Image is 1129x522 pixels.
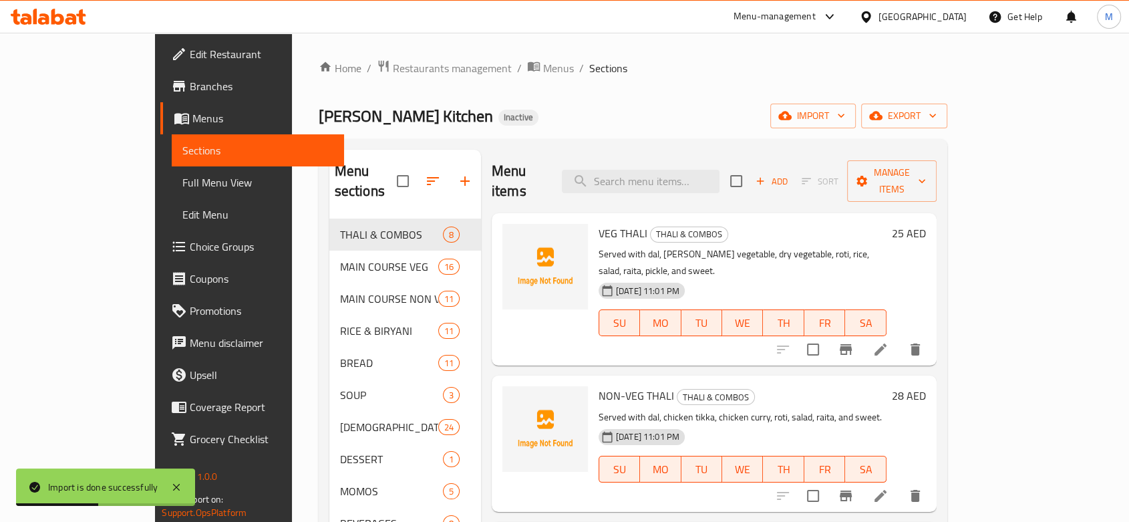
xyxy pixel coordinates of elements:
div: items [438,355,460,371]
span: Select to update [799,336,827,364]
div: items [438,323,460,339]
div: items [438,259,460,275]
button: TU [681,456,722,483]
span: export [872,108,937,124]
div: items [438,419,460,435]
button: TH [763,456,804,483]
span: SOUP [340,387,443,403]
span: MO [645,313,675,333]
span: 16 [439,261,459,273]
a: Sections [172,134,343,166]
a: Edit Restaurant [160,38,343,70]
button: Manage items [847,160,937,202]
span: THALI & COMBOS [340,227,443,243]
span: Sections [182,142,333,158]
span: Menu disclaimer [190,335,333,351]
span: THALI & COMBOS [651,227,728,242]
span: Manage items [858,164,926,198]
li: / [367,60,371,76]
span: import [781,108,845,124]
span: Edit Menu [182,207,333,223]
div: Import is done successfully [48,480,158,495]
div: THALI & COMBOS [650,227,728,243]
h2: Menu items [492,161,546,201]
span: [DEMOGRAPHIC_DATA] STARTER [340,419,438,435]
span: Menus [192,110,333,126]
div: MAIN COURSE VEG [340,259,438,275]
span: M [1105,9,1113,24]
span: Edit Restaurant [190,46,333,62]
span: Grocery Checklist [190,431,333,447]
a: Choice Groups [160,231,343,263]
a: Coverage Report [160,391,343,423]
div: MAIN COURSE NON VEG11 [329,283,481,315]
div: BREAD11 [329,347,481,379]
button: SA [845,309,886,336]
div: CHINESE STARTER [340,419,438,435]
button: delete [899,334,931,366]
a: Edit Menu [172,199,343,231]
div: THALI & COMBOS [677,389,755,405]
span: 3 [444,389,459,402]
div: Menu-management [734,9,816,25]
button: SA [845,456,886,483]
div: [GEOGRAPHIC_DATA] [878,9,967,24]
a: Branches [160,70,343,102]
div: items [438,291,460,307]
span: 1.0.0 [197,468,218,485]
nav: breadcrumb [319,59,947,77]
span: FR [810,313,840,333]
span: RICE & BIRYANI [340,323,438,339]
li: / [517,60,522,76]
button: MO [640,309,681,336]
span: Select all sections [389,167,417,195]
div: items [443,387,460,403]
button: TU [681,309,722,336]
div: THALI & COMBOS8 [329,219,481,251]
a: Coupons [160,263,343,295]
a: Full Menu View [172,166,343,199]
div: MOMOS [340,483,443,499]
span: [PERSON_NAME] Kitchen [319,101,493,131]
span: 11 [439,325,459,338]
a: Edit menu item [872,488,889,504]
div: SOUP3 [329,379,481,411]
span: Version: [162,468,194,485]
span: SA [850,313,880,333]
span: TU [687,313,717,333]
span: BREAD [340,355,438,371]
span: Menus [543,60,574,76]
span: TU [687,460,717,479]
button: Add [750,171,793,192]
h2: Menu sections [335,161,397,201]
button: WE [722,309,763,336]
span: WE [728,313,758,333]
span: 11 [439,293,459,305]
a: Edit menu item [872,342,889,358]
span: Select to update [799,482,827,510]
button: MO [640,456,681,483]
span: Sort sections [417,165,449,197]
div: MOMOS5 [329,475,481,507]
span: Select section [722,167,750,195]
span: Promotions [190,303,333,319]
span: DESSERT [340,451,443,467]
span: NON-VEG THALI [599,386,674,406]
a: Promotions [160,295,343,327]
button: export [861,104,947,128]
span: Coverage Report [190,399,333,415]
a: Upsell [160,359,343,391]
button: Add section [449,165,481,197]
div: Inactive [498,110,538,126]
span: MAIN COURSE NON VEG [340,291,438,307]
span: WE [728,460,758,479]
span: TH [768,313,798,333]
div: MAIN COURSE VEG16 [329,251,481,283]
span: VEG THALI [599,223,647,243]
div: items [443,483,460,499]
h6: 28 AED [892,386,926,405]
